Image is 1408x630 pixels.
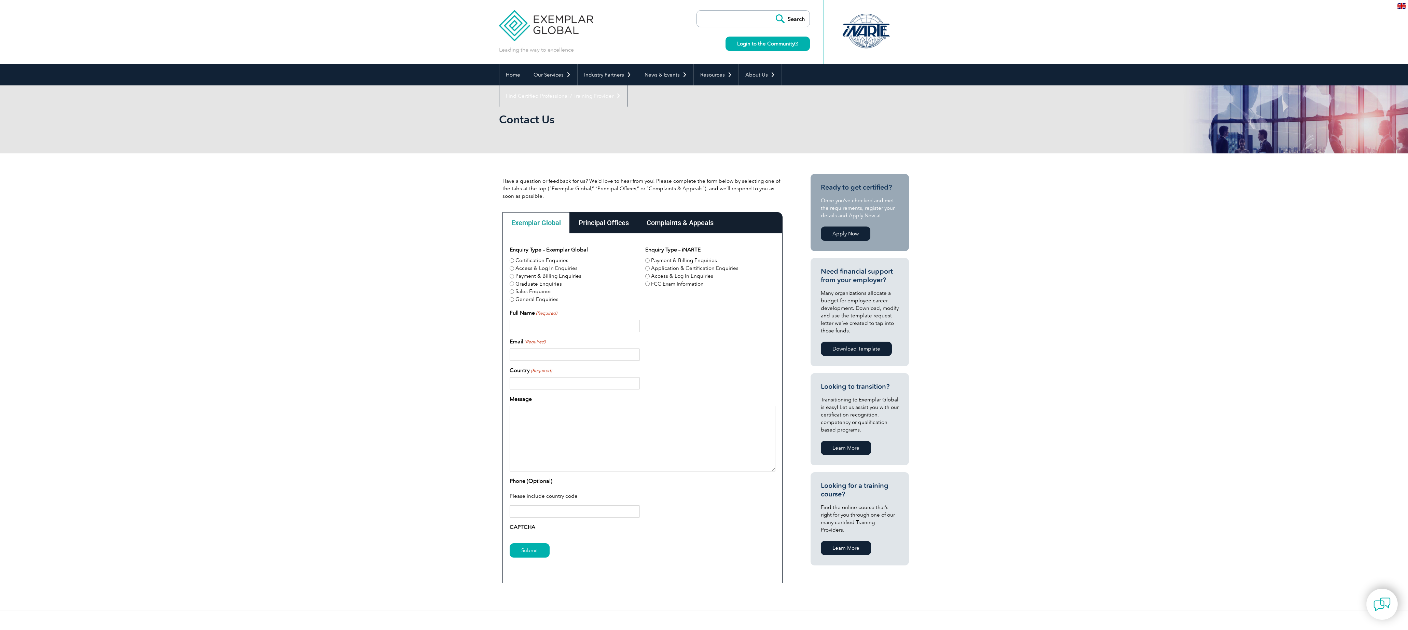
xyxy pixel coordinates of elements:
[515,296,558,303] label: General Enquiries
[510,523,535,531] label: CAPTCHA
[499,85,627,107] a: Find Certified Professional / Training Provider
[821,541,871,555] a: Learn More
[510,246,588,254] legend: Enquiry Type – Exemplar Global
[502,212,570,233] div: Exemplar Global
[515,280,562,288] label: Graduate Enquiries
[651,280,704,288] label: FCC Exam Information
[510,366,552,374] label: Country
[510,488,775,506] div: Please include country code
[821,396,899,434] p: Transitioning to Exemplar Global is easy! Let us assist you with our certification recognition, c...
[510,309,557,317] label: Full Name
[536,310,557,317] span: (Required)
[821,267,899,284] h3: Need financial support from your employer?
[821,441,871,455] a: Learn More
[578,64,638,85] a: Industry Partners
[694,64,738,85] a: Resources
[638,64,693,85] a: News & Events
[515,288,552,296] label: Sales Enquiries
[821,227,870,241] a: Apply Now
[570,212,638,233] div: Principal Offices
[499,46,574,54] p: Leading the way to excellence
[527,64,577,85] a: Our Services
[772,11,810,27] input: Search
[524,339,546,345] span: (Required)
[499,64,527,85] a: Home
[739,64,782,85] a: About Us
[502,177,783,200] p: Have a question or feedback for us? We’d love to hear from you! Please complete the form below by...
[499,113,761,126] h1: Contact Us
[651,264,738,272] label: Application & Certification Enquiries
[515,257,568,264] label: Certification Enquiries
[821,382,899,391] h3: Looking to transition?
[510,395,532,403] label: Message
[821,481,899,498] h3: Looking for a training course?
[821,197,899,219] p: Once you’ve checked and met the requirements, register your details and Apply Now at
[638,212,722,233] div: Complaints & Appeals
[821,342,892,356] a: Download Template
[726,37,810,51] a: Login to the Community
[510,543,550,558] input: Submit
[515,264,578,272] label: Access & Log In Enquiries
[651,272,713,280] label: Access & Log In Enquiries
[821,289,899,334] p: Many organizations allocate a budget for employee career development. Download, modify and use th...
[510,477,552,485] label: Phone (Optional)
[651,257,717,264] label: Payment & Billing Enquiries
[645,246,701,254] legend: Enquiry Type – iNARTE
[530,367,552,374] span: (Required)
[821,504,899,534] p: Find the online course that’s right for you through one of our many certified Training Providers.
[795,42,798,45] img: open_square.png
[515,272,581,280] label: Payment & Billing Enquiries
[1397,3,1406,9] img: en
[510,338,546,346] label: Email
[821,183,899,192] h3: Ready to get certified?
[1374,596,1391,613] img: contact-chat.png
